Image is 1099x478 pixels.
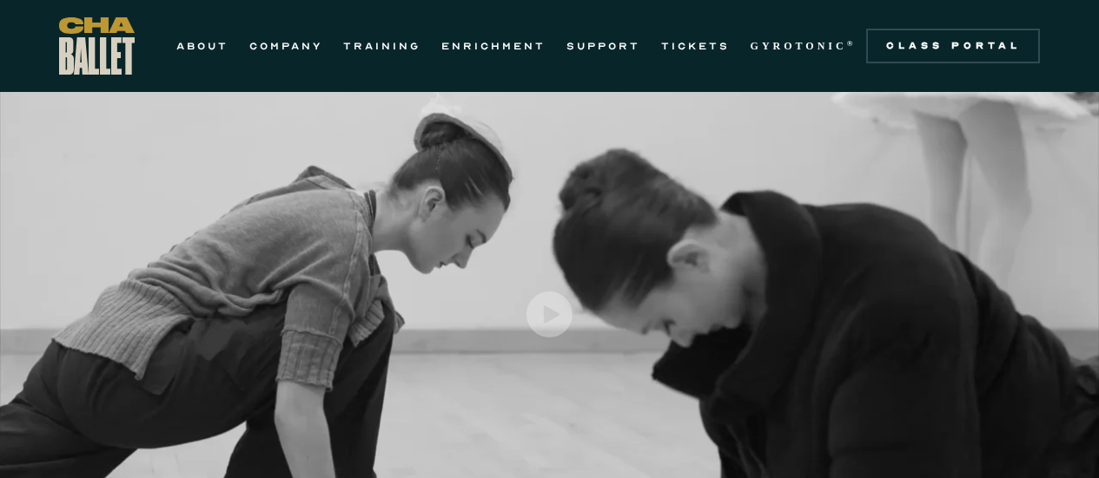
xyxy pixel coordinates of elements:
[441,36,546,56] a: ENRICHMENT
[751,40,847,52] strong: GYROTONIC
[566,36,640,56] a: SUPPORT
[176,36,228,56] a: ABOUT
[751,36,857,56] a: GYROTONIC®
[847,39,857,48] sup: ®
[249,36,322,56] a: COMPANY
[661,36,730,56] a: TICKETS
[59,17,135,75] a: home
[343,36,420,56] a: TRAINING
[866,29,1040,63] a: Class Portal
[877,39,1029,53] div: Class Portal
